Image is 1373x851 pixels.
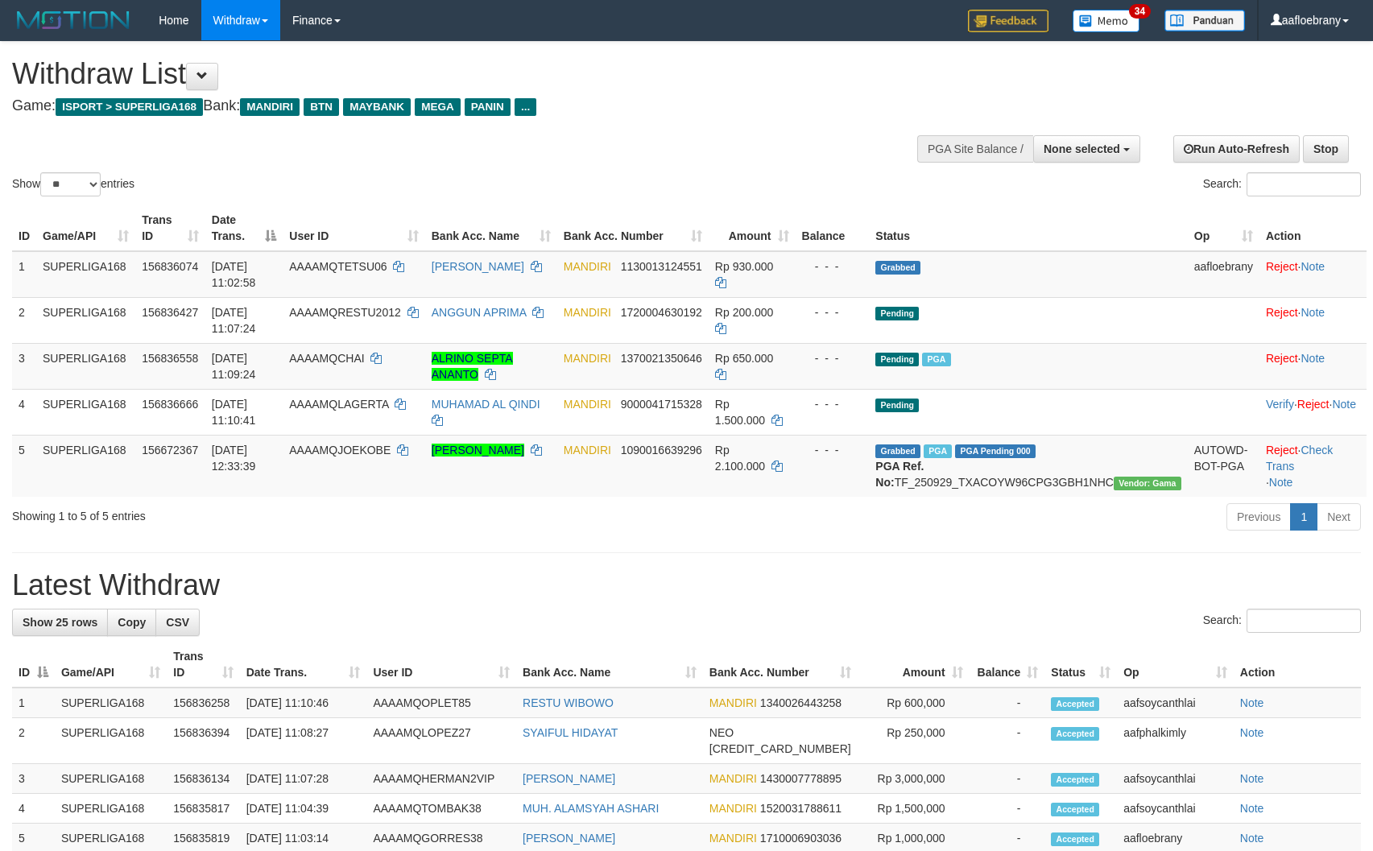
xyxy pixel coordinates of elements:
[1203,172,1361,196] label: Search:
[1303,135,1349,163] a: Stop
[289,444,391,456] span: AAAAMQJOEKOBE
[366,794,516,824] td: AAAAMQTOMBAK38
[304,98,339,116] span: BTN
[1301,352,1325,365] a: Note
[1117,688,1234,718] td: aafsoycanthlai
[709,832,757,845] span: MANDIRI
[917,135,1033,163] div: PGA Site Balance /
[289,260,387,273] span: AAAAMQTETSU06
[955,444,1036,458] span: PGA Pending
[12,251,36,298] td: 1
[118,616,146,629] span: Copy
[1044,143,1120,155] span: None selected
[1129,4,1151,19] span: 34
[212,398,256,427] span: [DATE] 11:10:41
[432,306,526,319] a: ANGGUN APRIMA
[55,718,167,764] td: SUPERLIGA168
[289,398,388,411] span: AAAAMQLAGERTA
[709,205,796,251] th: Amount: activate to sort column ascending
[142,444,198,456] span: 156672367
[1051,727,1099,741] span: Accepted
[1240,772,1264,785] a: Note
[760,772,842,785] span: Copy 1430007778895 to clipboard
[167,764,239,794] td: 156836134
[1297,398,1330,411] a: Reject
[515,98,536,116] span: ...
[875,460,924,489] b: PGA Ref. No:
[1051,697,1099,711] span: Accepted
[523,802,659,815] a: MUH. ALAMSYAH ASHARI
[869,435,1187,497] td: TF_250929_TXACOYW96CPG3GBH1NHC
[36,251,135,298] td: SUPERLIGA168
[1240,696,1264,709] a: Note
[516,642,703,688] th: Bank Acc. Name: activate to sort column ascending
[240,764,367,794] td: [DATE] 11:07:28
[1051,803,1099,816] span: Accepted
[1114,477,1181,490] span: Vendor URL: https://trx31.1velocity.biz
[709,726,734,739] span: NEO
[12,642,55,688] th: ID: activate to sort column descending
[715,260,773,273] span: Rp 930.000
[858,794,970,824] td: Rp 1,500,000
[12,609,108,636] a: Show 25 rows
[40,172,101,196] select: Showentries
[155,609,200,636] a: CSV
[1051,773,1099,787] span: Accepted
[415,98,461,116] span: MEGA
[858,718,970,764] td: Rp 250,000
[715,352,773,365] span: Rp 650.000
[366,764,516,794] td: AAAAMQHERMAN2VIP
[1226,503,1291,531] a: Previous
[1188,205,1259,251] th: Op: activate to sort column ascending
[465,98,511,116] span: PANIN
[240,98,300,116] span: MANDIRI
[968,10,1048,32] img: Feedback.jpg
[12,688,55,718] td: 1
[289,306,401,319] span: AAAAMQRESTU2012
[1117,718,1234,764] td: aafphalkimly
[1266,444,1333,473] a: Check Trans
[802,258,863,275] div: - - -
[12,502,560,524] div: Showing 1 to 5 of 5 entries
[875,261,920,275] span: Grabbed
[564,352,611,365] span: MANDIRI
[142,398,198,411] span: 156836666
[1188,251,1259,298] td: aafloebrany
[922,353,950,366] span: Marked by aafsoycanthlai
[55,642,167,688] th: Game/API: activate to sort column ascending
[858,642,970,688] th: Amount: activate to sort column ascending
[869,205,1187,251] th: Status
[875,444,920,458] span: Grabbed
[1301,260,1325,273] a: Note
[1266,260,1298,273] a: Reject
[283,205,424,251] th: User ID: activate to sort column ascending
[523,726,618,739] a: SYAIFUL HIDAYAT
[858,764,970,794] td: Rp 3,000,000
[970,764,1045,794] td: -
[240,688,367,718] td: [DATE] 11:10:46
[760,802,842,815] span: Copy 1520031788611 to clipboard
[12,98,899,114] h4: Game: Bank:
[1266,444,1298,456] a: Reject
[802,396,863,412] div: - - -
[240,794,367,824] td: [DATE] 11:04:39
[802,304,863,320] div: - - -
[212,260,256,289] span: [DATE] 11:02:58
[1247,609,1361,633] input: Search:
[875,307,919,320] span: Pending
[1051,832,1099,846] span: Accepted
[36,389,135,435] td: SUPERLIGA168
[212,306,256,335] span: [DATE] 11:07:24
[1290,503,1317,531] a: 1
[1117,794,1234,824] td: aafsoycanthlai
[875,399,919,412] span: Pending
[55,688,167,718] td: SUPERLIGA168
[425,205,557,251] th: Bank Acc. Name: activate to sort column ascending
[1240,726,1264,739] a: Note
[23,616,97,629] span: Show 25 rows
[366,718,516,764] td: AAAAMQLOPEZ27
[366,642,516,688] th: User ID: activate to sort column ascending
[55,764,167,794] td: SUPERLIGA168
[1240,802,1264,815] a: Note
[36,297,135,343] td: SUPERLIGA168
